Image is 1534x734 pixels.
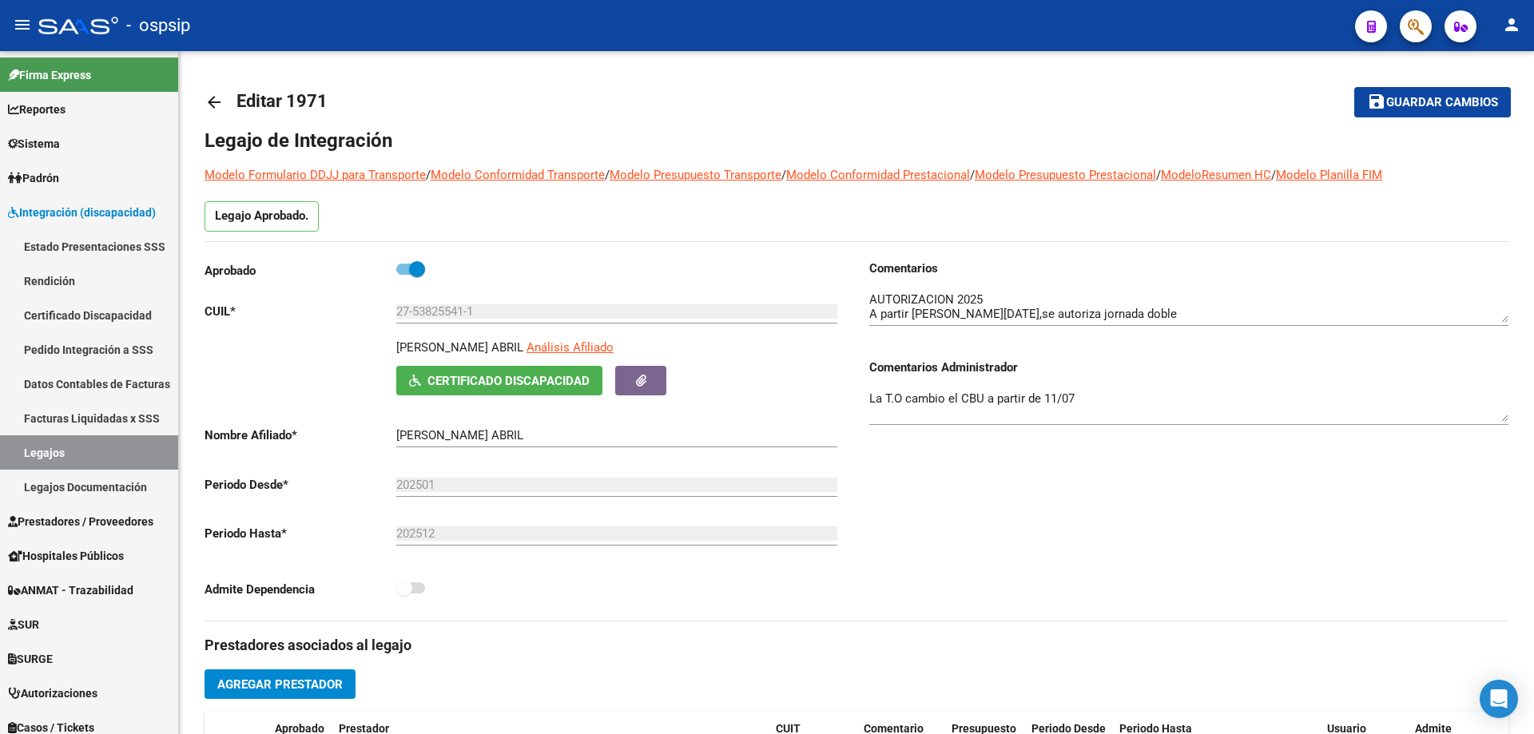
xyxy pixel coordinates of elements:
[8,547,124,565] span: Hospitales Públicos
[1354,87,1511,117] button: Guardar cambios
[396,366,602,395] button: Certificado Discapacidad
[1386,96,1498,110] span: Guardar cambios
[205,427,396,444] p: Nombre Afiliado
[786,168,970,182] a: Modelo Conformidad Prestacional
[1480,680,1518,718] div: Open Intercom Messenger
[205,581,396,598] p: Admite Dependencia
[8,135,60,153] span: Sistema
[1367,92,1386,111] mat-icon: save
[205,634,1508,657] h3: Prestadores asociados al legajo
[8,581,133,599] span: ANMAT - Trazabilidad
[205,262,396,280] p: Aprobado
[8,684,97,702] span: Autorizaciones
[205,303,396,320] p: CUIL
[869,359,1508,376] h3: Comentarios Administrador
[1502,15,1521,34] mat-icon: person
[205,168,426,182] a: Modelo Formulario DDJJ para Transporte
[396,339,523,356] p: [PERSON_NAME] ABRIL
[205,669,356,699] button: Agregar Prestador
[8,66,91,84] span: Firma Express
[869,260,1508,277] h3: Comentarios
[205,476,396,494] p: Periodo Desde
[205,93,224,112] mat-icon: arrow_back
[8,513,153,530] span: Prestadores / Proveedores
[205,128,1508,153] h1: Legajo de Integración
[8,169,59,187] span: Padrón
[1276,168,1382,182] a: Modelo Planilla FIM
[8,650,53,668] span: SURGE
[236,91,328,111] span: Editar 1971
[431,168,605,182] a: Modelo Conformidad Transporte
[975,168,1156,182] a: Modelo Presupuesto Prestacional
[13,15,32,34] mat-icon: menu
[8,101,66,118] span: Reportes
[205,525,396,542] p: Periodo Hasta
[8,616,39,633] span: SUR
[1161,168,1271,182] a: ModeloResumen HC
[126,8,190,43] span: - ospsip
[205,201,319,232] p: Legajo Aprobado.
[527,340,614,355] span: Análisis Afiliado
[217,677,343,692] span: Agregar Prestador
[610,168,781,182] a: Modelo Presupuesto Transporte
[427,374,590,388] span: Certificado Discapacidad
[8,204,156,221] span: Integración (discapacidad)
